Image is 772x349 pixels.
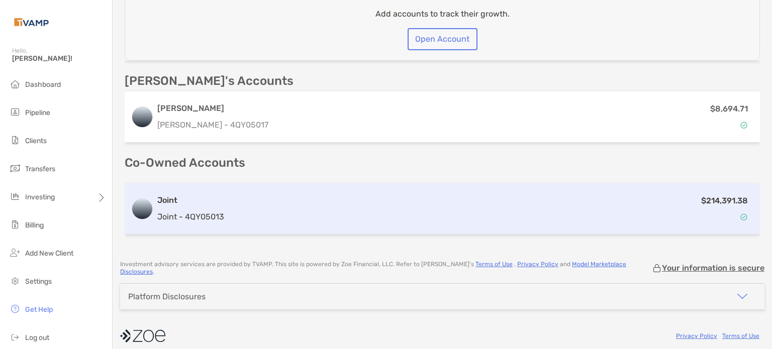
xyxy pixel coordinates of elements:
span: [PERSON_NAME]! [12,54,106,63]
img: company logo [120,325,165,347]
p: Investment advisory services are provided by TVAMP . This site is powered by Zoe Financial, LLC. ... [120,261,652,276]
img: clients icon [9,134,21,146]
img: add_new_client icon [9,247,21,259]
img: dashboard icon [9,78,21,90]
img: get-help icon [9,303,21,315]
p: Joint - 4QY05013 [157,210,224,223]
span: Add New Client [25,249,73,258]
img: logo account [132,199,152,219]
h3: Joint [157,194,224,206]
span: Pipeline [25,108,50,117]
span: Get Help [25,305,53,314]
img: billing icon [9,218,21,230]
img: Account Status icon [740,213,747,220]
img: investing icon [9,190,21,202]
p: $8,694.71 [710,102,748,115]
span: Clients [25,137,47,145]
p: Co-Owned Accounts [125,157,760,169]
img: icon arrow [736,290,748,302]
p: Your information is secure [662,263,764,273]
a: Terms of Use [722,332,759,339]
span: Settings [25,277,52,286]
a: Terms of Use [475,261,513,268]
img: transfers icon [9,162,21,174]
a: Privacy Policy [517,261,558,268]
span: Log out [25,333,49,342]
p: Add accounts to track their growth. [375,8,510,20]
img: Zoe Logo [12,4,51,40]
p: [PERSON_NAME] - 4QY05017 [157,119,268,131]
h3: [PERSON_NAME] [157,102,268,114]
img: Account Status icon [740,122,747,129]
img: settings icon [9,275,21,287]
img: logo account [132,107,152,127]
img: logout icon [9,331,21,343]
span: Dashboard [25,80,61,89]
span: Billing [25,221,44,229]
span: Transfers [25,165,55,173]
a: Privacy Policy [676,332,717,339]
button: Open Account [408,28,477,50]
p: [PERSON_NAME]'s Accounts [125,75,294,87]
a: Model Marketplace Disclosures [120,261,626,275]
span: Investing [25,193,55,201]
div: Platform Disclosures [128,292,206,301]
p: $214,391.38 [701,194,748,207]
img: pipeline icon [9,106,21,118]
